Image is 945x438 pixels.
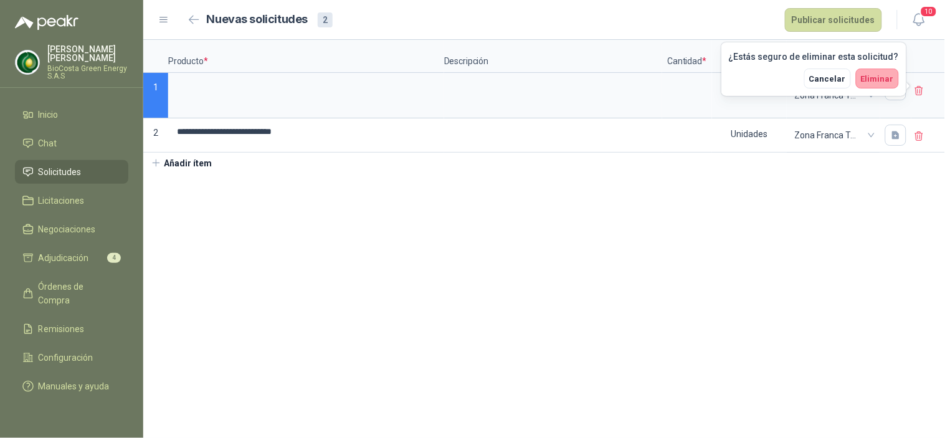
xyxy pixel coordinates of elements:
[880,40,911,73] p: Doc
[107,253,121,263] span: 4
[809,74,846,83] span: Cancelar
[712,40,787,73] p: Medida
[39,194,85,207] span: Licitaciones
[16,50,39,74] img: Company Logo
[39,322,85,336] span: Remisiones
[15,103,128,126] a: Inicio
[143,73,168,118] p: 1
[207,11,308,29] h2: Nuevas solicitudes
[662,40,712,73] p: Cantidad
[168,40,444,73] p: Producto
[47,65,128,80] p: BioCosta Green Energy S.A.S
[15,160,128,184] a: Solicitudes
[39,251,89,265] span: Adjudicación
[15,246,128,270] a: Adjudicación4
[318,12,333,27] div: 2
[47,45,128,62] p: [PERSON_NAME] [PERSON_NAME]
[861,74,894,83] span: Eliminar
[39,351,93,364] span: Configuración
[785,8,882,32] button: Publicar solicitudes
[143,118,168,153] p: 2
[15,15,78,30] img: Logo peakr
[856,69,899,88] button: Eliminar
[729,50,899,64] div: ¿Estás seguro de eliminar esta solicitud?
[39,108,59,121] span: Inicio
[908,9,930,31] button: 10
[39,280,116,307] span: Órdenes de Compra
[39,165,82,179] span: Solicitudes
[15,317,128,341] a: Remisiones
[713,120,786,148] div: Unidades
[39,222,96,236] span: Negociaciones
[143,153,220,174] button: Añadir ítem
[15,275,128,312] a: Órdenes de Compra
[39,379,110,393] span: Manuales y ayuda
[920,6,938,17] span: 10
[15,346,128,369] a: Configuración
[15,217,128,241] a: Negociaciones
[795,126,872,145] span: Zona Franca Tayrona
[804,69,851,88] button: Cancelar
[15,131,128,155] a: Chat
[15,189,128,212] a: Licitaciones
[713,74,786,103] div: Unidades
[787,40,880,73] p: Entrega
[39,136,57,150] span: Chat
[15,374,128,398] a: Manuales y ayuda
[444,40,662,73] p: Descripción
